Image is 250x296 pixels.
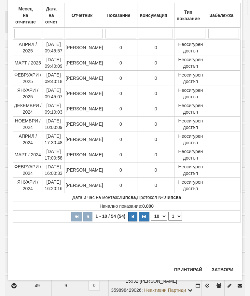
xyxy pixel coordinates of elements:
span: 0 [119,45,122,50]
button: Принтирай [170,264,206,275]
td: Неосигурен достъп [174,40,207,55]
span: 0 [119,91,122,96]
td: [DATE] 09:40:09 [43,55,64,71]
button: Първа страница [71,212,82,221]
td: МАРТ / 2025 [13,55,43,71]
td: Неосигурен достъп [174,71,207,86]
td: [PERSON_NAME] [64,101,104,117]
td: [DATE] 17:30:48 [43,132,64,147]
span: 0 [119,167,122,173]
b: Консумация [140,13,167,18]
button: Следваща страница [128,212,137,221]
td: [PERSON_NAME] [64,132,104,147]
span: 0 [119,76,122,81]
td: [PERSON_NAME] [64,147,104,162]
span: 0 [155,91,157,96]
td: [PERSON_NAME] [64,117,104,132]
b: Отчетник [72,13,92,18]
b: Забележка [209,13,233,18]
b: Показание [106,13,130,18]
span: 0 [119,183,122,188]
td: [PERSON_NAME] [64,55,104,71]
span: 0 [155,152,157,157]
th: Тип показание: No sort applied, activate to apply an ascending sort [174,3,207,28]
th: Консумация: No sort applied, activate to apply an ascending sort [137,3,174,28]
span: 0 [119,137,122,142]
td: [DATE] 16:00:33 [43,162,64,178]
span: Протокол №: [137,195,181,200]
span: 0 [155,76,157,81]
span: 0 [119,60,122,65]
th: Показание: No sort applied, activate to apply an ascending sort [104,3,137,28]
td: [PERSON_NAME] [64,178,104,193]
td: АПРИЛ / 2025 [13,40,43,55]
select: Брой редове на страница [151,212,167,221]
td: МАРТ / 2024 [13,147,43,162]
td: [DATE] 17:00:58 [43,147,64,162]
td: Неосигурен достъп [174,117,207,132]
span: 0 [155,183,157,188]
th: Месец на отчитане: No sort applied, activate to apply an ascending sort [13,3,43,28]
th: Дата на отчет: No sort applied, activate to apply an ascending sort [43,3,64,28]
td: Неосигурен достъп [174,86,207,101]
button: Последна страница [139,212,149,221]
td: ФЕВРУАРИ / 2025 [13,71,43,86]
td: Неосигурен достъп [174,55,207,71]
td: НОЕМВРИ / 2024 [13,117,43,132]
select: Страница номер [168,212,182,221]
strong: Липсва [119,195,136,200]
span: Дата и час на монтаж: [72,195,136,200]
td: Неосигурен достъп [174,132,207,147]
b: Тип показание [177,9,200,21]
td: ФЕВРУАРИ / 2024 [13,162,43,178]
span: 0 [155,121,157,127]
button: Предишна страница [83,212,92,221]
td: [PERSON_NAME] [64,162,104,178]
td: [DATE] 09:10:03 [43,101,64,117]
span: Начално показание: [100,204,154,209]
td: [DATE] 09:40:18 [43,71,64,86]
td: [PERSON_NAME] [64,40,104,55]
td: [DATE] 09:45:07 [43,86,64,101]
td: [DATE] 09:45:57 [43,40,64,55]
th: Отчетник: No sort applied, activate to apply an ascending sort [64,3,104,28]
td: [PERSON_NAME] [64,71,104,86]
td: АПРИЛ / 2024 [13,132,43,147]
span: 0 [155,137,157,142]
span: 0 [155,106,157,111]
td: Неосигурен достъп [174,178,207,193]
td: Неосигурен достъп [174,147,207,162]
td: ЯНУАРИ / 2024 [13,178,43,193]
span: 0 [155,45,157,50]
th: Забележка: No sort applied, activate to apply an ascending sort [207,3,241,28]
strong: Липсва [164,195,181,200]
button: Затвори [208,264,237,275]
td: ЯНУАРИ / 2025 [13,86,43,101]
td: ДЕКЕМВРИ / 2024 [13,101,43,117]
span: 0 [119,121,122,127]
b: Дата на отчет [45,6,58,24]
td: [PERSON_NAME] [64,86,104,101]
td: Неосигурен достъп [174,162,207,178]
td: [DATE] 16:20:16 [43,178,64,193]
span: 0 [119,106,122,111]
td: Неосигурен достъп [174,101,207,117]
strong: 0.000 [142,204,154,209]
span: 0 [155,60,157,65]
span: 1 - 10 / 54 (54) [94,214,127,219]
td: [DATE] 10:00:09 [43,117,64,132]
span: 0 [155,167,157,173]
span: 0 [119,152,122,157]
td: , [13,193,241,202]
b: Месец на отчитане [15,6,36,24]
